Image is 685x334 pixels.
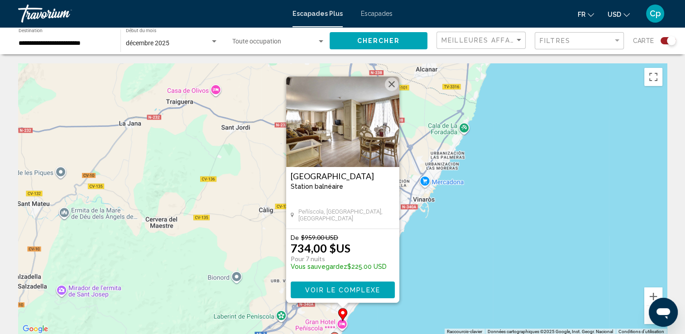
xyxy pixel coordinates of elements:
[535,32,624,50] button: Filtre
[608,8,630,21] button: Changer de devise
[441,37,523,44] mat-select: Trier par
[578,8,594,21] button: Changer la langue
[649,298,678,327] iframe: Bouton de lancement de la fenêtre de messagerie
[633,34,654,47] span: Carte
[441,37,527,44] span: Meilleures affaires
[292,10,343,17] a: Escapades Plus
[385,77,398,91] button: Fermer
[291,255,387,263] p: Pour 7 nuits
[644,287,662,305] button: Zoom avant
[18,5,283,23] a: Travorium
[608,11,621,18] span: USD
[644,68,662,86] button: Basculer en plein écran
[330,32,427,49] button: Chercher
[488,329,613,334] span: Données cartographiques ©2025 Google, Inst. Geogr. Nacional
[291,172,395,181] a: [GEOGRAPHIC_DATA]
[357,38,400,45] span: Chercher
[298,208,394,222] span: Peñíscola, [GEOGRAPHIC_DATA], [GEOGRAPHIC_DATA]
[650,9,661,18] span: Cp
[301,234,338,241] span: $959.00 USD
[291,263,387,270] font: $225.00 USD
[361,10,393,17] a: Escapades
[126,39,169,47] span: décembre 2025
[291,241,350,255] font: 734,00 $US
[291,183,343,190] span: Station balnéaire
[291,263,347,270] span: Vous sauvegardez
[305,286,380,294] span: Voir le complexe
[286,76,399,167] img: 5326I01X.jpg
[578,11,585,18] span: Fr
[644,306,662,324] button: Zoom arrière
[540,37,570,44] span: Filtres
[291,282,395,298] button: Voir le complexe
[291,234,299,241] span: De
[618,329,664,334] a: Conditions d’utilisation
[643,4,667,23] button: Menu utilisateur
